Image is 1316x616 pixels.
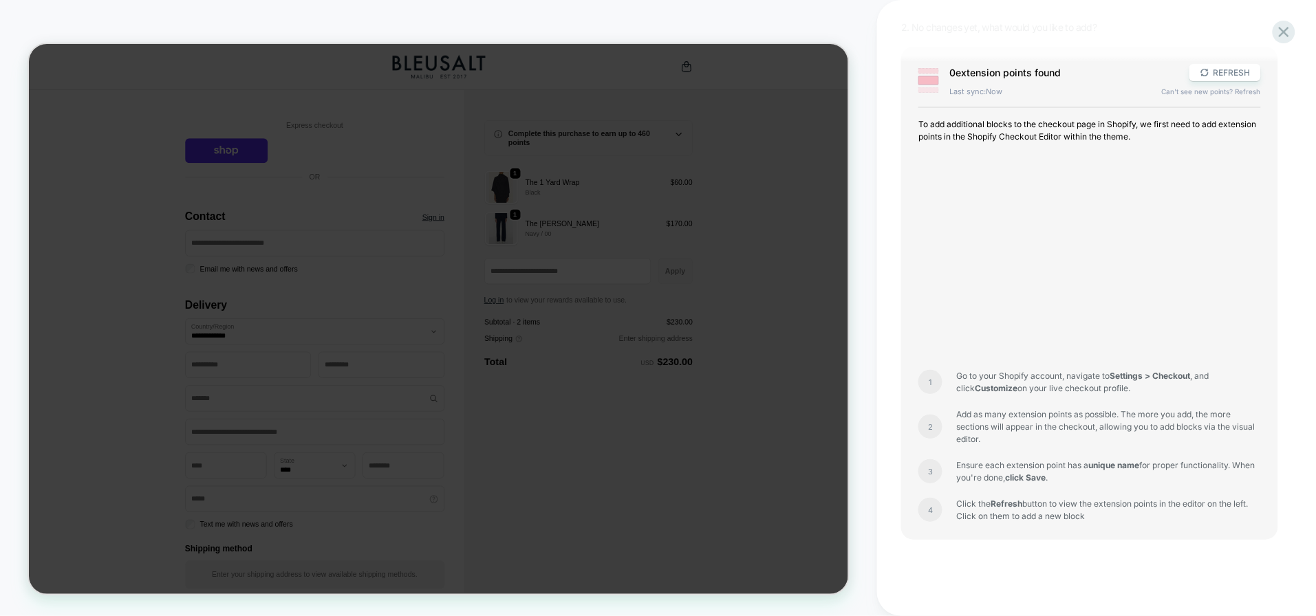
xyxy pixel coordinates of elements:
iframe: Pay with Google Pay [444,126,554,159]
button: View more [853,107,881,134]
a: Log in [607,335,634,349]
strong: $230.00 [838,415,885,434]
button: REFRESH [1189,64,1261,81]
b: unique name [1088,460,1139,470]
p: Navy / 00 [662,247,841,259]
span: USD [815,421,832,430]
h3: Express checkout [343,102,420,116]
b: Customize [975,383,1017,393]
img: Navy [608,224,652,268]
a: Sign in [525,224,554,239]
span: $170.00 [850,232,885,247]
span: Go to your Shopify account, navigate to , and click on your live checkout profile. [956,370,1261,395]
span: 1 [646,166,651,179]
span: 0 extension point s [949,67,1032,78]
iframe: Pay with PayPal [326,126,436,159]
a: Shop Pay [208,126,319,159]
span: to view your rewards available to use. [637,335,797,349]
a: Cart [869,22,885,38]
span: 3 [918,459,942,483]
h3: Complete this purchase to earn up to 460 points [640,114,844,137]
h2: Contact [208,221,262,238]
span: To add additional blocks to the checkout page in Shopify, we first need to add extension points i... [918,118,1261,143]
span: 1 [646,221,651,234]
span: Subtotal · 2 items [607,365,682,376]
span: found [949,67,1176,78]
span: 4 [918,498,942,522]
span: $230.00 [850,365,885,376]
img: Black [608,169,652,213]
label: Email me with news and offers [221,293,359,307]
h2: Delivery [208,339,554,356]
p: The 1 Yard Wrap [662,177,846,192]
b: Refresh [991,498,1022,509]
span: Can't see new points? Refresh [1162,87,1261,96]
span: Shipping [607,386,645,400]
span: 2. No changes yet, what would you like to add? [901,21,1097,33]
p: The [PERSON_NAME] [662,232,841,247]
p: Black [662,192,846,204]
b: Settings > Checkout [1110,371,1190,381]
span: OR [374,172,389,183]
b: click Save [1005,472,1046,483]
span: Enter shipping address [786,387,885,398]
section: Contact [208,87,554,317]
section: Shopping cart [607,164,885,271]
span: Last sync: Now [949,87,1148,96]
span: 1 [918,370,942,394]
section: Express checkout [208,102,554,159]
span: 2 [918,415,942,439]
strong: Total [607,417,638,431]
span: $60.00 [856,177,885,192]
span: Add as many extension points as possible. The more you add, the more sections will appear in the ... [956,408,1261,445]
span: Click the button to view the extension points in the editor on the left. Click on them to add a n... [956,498,1261,522]
span: Ensure each extension point has a for proper functionality. When you're done, . [956,459,1261,484]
